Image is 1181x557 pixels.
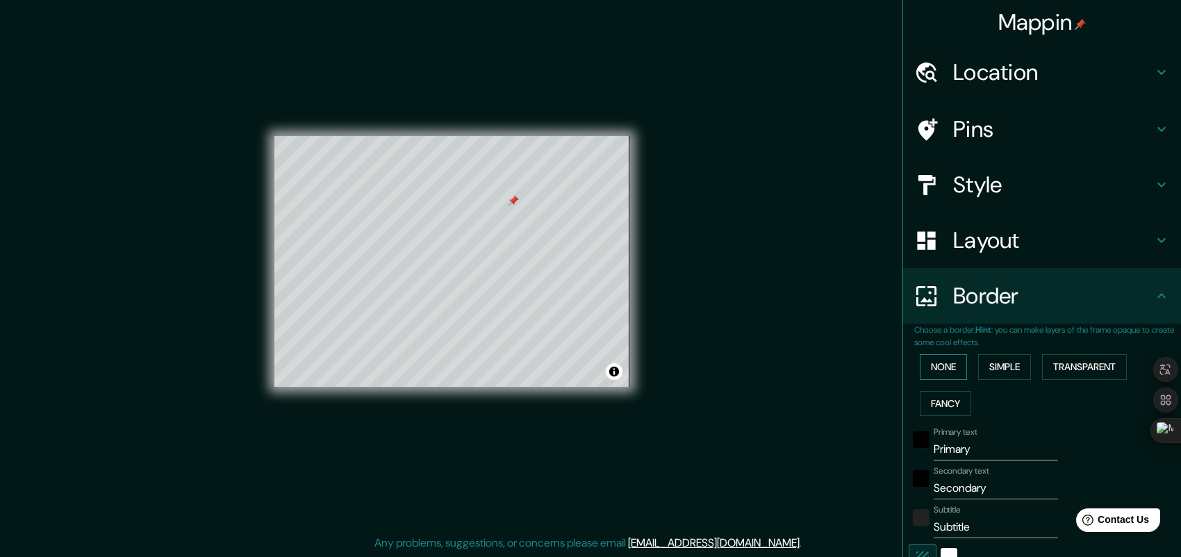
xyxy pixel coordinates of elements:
div: . [804,535,807,551]
button: black [913,431,930,448]
b: Hint [975,324,991,335]
label: Primary text [934,426,977,438]
button: Fancy [920,391,971,417]
h4: Location [953,58,1153,86]
h4: Border [953,282,1153,310]
iframe: Help widget launcher [1057,503,1166,542]
button: black [913,470,930,487]
label: Subtitle [934,504,961,516]
label: Secondary text [934,465,989,477]
div: . [802,535,804,551]
p: Any problems, suggestions, or concerns please email . [374,535,802,551]
h4: Mappin [998,8,1087,36]
img: pin-icon.png [1075,19,1086,30]
button: None [920,354,967,380]
div: Pins [903,101,1181,157]
button: color-222222 [913,509,930,526]
div: Style [903,157,1181,213]
p: Choose a border. : you can make layers of the frame opaque to create some cool effects. [914,324,1181,349]
button: Simple [978,354,1031,380]
div: Location [903,44,1181,100]
h4: Style [953,171,1153,199]
div: Border [903,268,1181,324]
button: Transparent [1042,354,1127,380]
a: [EMAIL_ADDRESS][DOMAIN_NAME] [628,535,800,550]
button: Toggle attribution [606,363,622,380]
h4: Layout [953,226,1153,254]
div: Layout [903,213,1181,268]
h4: Pins [953,115,1153,143]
